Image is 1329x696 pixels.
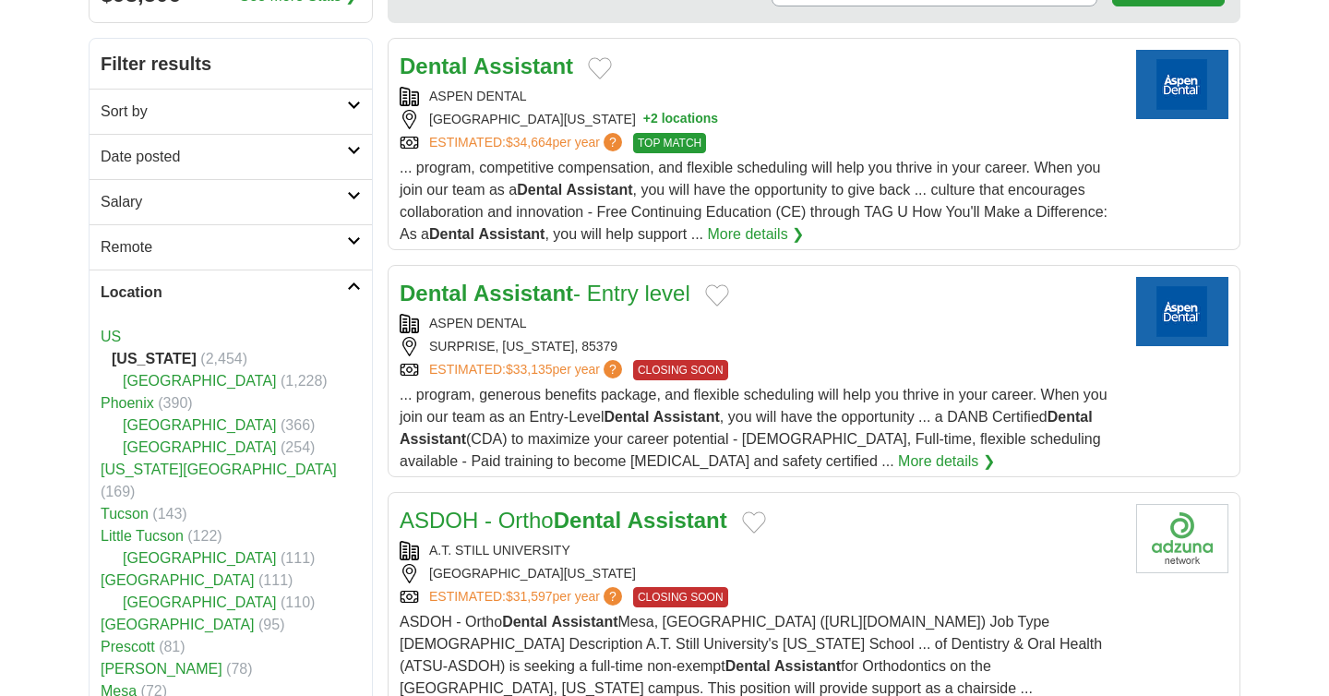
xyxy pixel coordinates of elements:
span: (390) [158,395,192,411]
strong: Assistant [400,431,466,447]
span: TOP MATCH [633,133,706,153]
a: US [101,329,121,344]
strong: Dental [554,508,621,533]
a: Sort by [90,89,372,134]
button: Add to favorite jobs [705,284,729,306]
span: ? [604,587,622,606]
a: Dental Assistant [400,54,573,78]
span: (143) [152,506,186,522]
a: More details ❯ [708,223,805,246]
a: Dental Assistant- Entry level [400,281,690,306]
strong: Dental [400,54,467,78]
span: CLOSING SOON [633,587,728,607]
a: ASPEN DENTAL [429,89,527,103]
h2: Filter results [90,39,372,89]
span: (2,454) [200,351,247,366]
a: [GEOGRAPHIC_DATA] [123,417,277,433]
button: +2 locations [643,110,718,129]
a: More details ❯ [898,450,995,473]
span: $34,664 [506,135,553,150]
a: [US_STATE][GEOGRAPHIC_DATA] [101,462,337,477]
span: $31,597 [506,589,553,604]
span: CLOSING SOON [633,360,728,380]
a: [GEOGRAPHIC_DATA] [123,550,277,566]
a: [GEOGRAPHIC_DATA] [101,617,255,632]
a: [GEOGRAPHIC_DATA] [123,373,277,389]
strong: Assistant [473,281,573,306]
strong: Dental [400,281,467,306]
h2: Sort by [101,101,347,123]
a: Tucson [101,506,149,522]
a: Location [90,270,372,315]
span: (78) [226,661,252,677]
div: SURPRISE, [US_STATE], 85379 [400,337,1121,356]
strong: Dental [725,658,771,674]
span: ... program, competitive compensation, and flexible scheduling will help you thrive in your caree... [400,160,1107,242]
strong: Assistant [473,54,573,78]
strong: Assistant [653,409,720,425]
strong: [US_STATE] [112,351,197,366]
h2: Remote [101,236,347,258]
span: (366) [281,417,315,433]
span: $33,135 [506,362,553,377]
span: ? [604,360,622,378]
span: (111) [281,550,315,566]
strong: Assistant [567,182,633,198]
a: ESTIMATED:$31,597per year? [429,587,626,607]
img: Aspen Dental logo [1136,277,1228,346]
strong: Assistant [628,508,727,533]
div: [GEOGRAPHIC_DATA][US_STATE] [400,110,1121,129]
span: + [643,110,651,129]
span: ASDOH - Ortho Mesa, [GEOGRAPHIC_DATA] ([URL][DOMAIN_NAME]) Job Type [DEMOGRAPHIC_DATA] Descriptio... [400,614,1102,696]
a: [GEOGRAPHIC_DATA] [101,572,255,588]
a: ESTIMATED:$34,664per year? [429,133,626,153]
a: Prescott [101,639,155,654]
span: ? [604,133,622,151]
span: (1,228) [281,373,328,389]
strong: Dental [517,182,562,198]
a: Salary [90,179,372,224]
span: (81) [159,639,185,654]
div: [GEOGRAPHIC_DATA][US_STATE] [400,564,1121,583]
img: A.T. Still University logo [1136,504,1228,573]
strong: Dental [429,226,474,242]
strong: Assistant [478,226,545,242]
strong: Dental [1048,409,1093,425]
strong: Dental [604,409,649,425]
a: ASPEN DENTAL [429,316,527,330]
button: Add to favorite jobs [588,57,612,79]
h2: Date posted [101,146,347,168]
span: ... program, generous benefits package, and flexible scheduling will help you thrive in your care... [400,387,1107,469]
a: ASDOH - OrthoDental Assistant [400,508,727,533]
button: Add to favorite jobs [742,511,766,534]
span: (110) [281,594,315,610]
img: Aspen Dental logo [1136,50,1228,119]
a: Remote [90,224,372,270]
a: ESTIMATED:$33,135per year? [429,360,626,380]
span: (95) [258,617,284,632]
a: [PERSON_NAME] [101,661,222,677]
a: Little Tucson [101,528,184,544]
strong: Assistant [552,614,618,630]
a: Date posted [90,134,372,179]
a: [GEOGRAPHIC_DATA] [123,439,277,455]
a: A.T. STILL UNIVERSITY [429,543,570,558]
span: (169) [101,484,135,499]
span: (122) [187,528,221,544]
h2: Location [101,282,347,304]
strong: Assistant [774,658,841,674]
span: (111) [258,572,293,588]
strong: Dental [502,614,547,630]
a: Phoenix [101,395,154,411]
a: [GEOGRAPHIC_DATA] [123,594,277,610]
span: (254) [281,439,315,455]
h2: Salary [101,191,347,213]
